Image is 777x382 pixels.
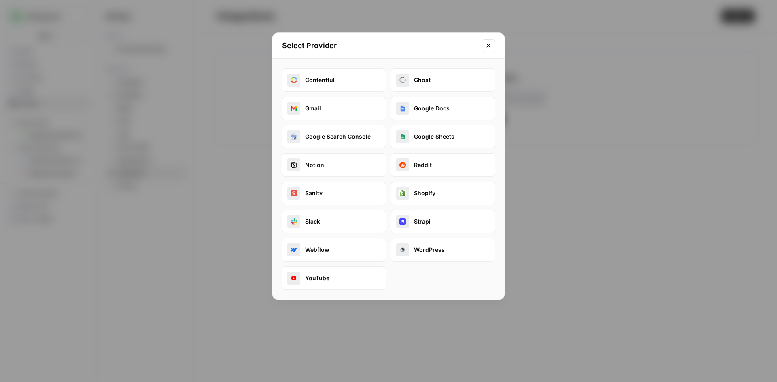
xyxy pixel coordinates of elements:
button: Close modal [482,39,495,52]
img: wordpress [399,247,406,253]
button: contentfulContentful [282,68,386,92]
button: ghostGhost [391,68,495,92]
button: sanitySanity [282,182,386,205]
img: sanity [291,190,297,196]
button: google_docsGoogle Docs [391,97,495,120]
button: strapiStrapi [391,210,495,233]
img: webflow_oauth [291,247,297,253]
img: slack [291,218,297,225]
img: contentful [291,77,297,83]
img: strapi [399,218,406,225]
img: reddit [399,162,406,168]
img: gmail [291,105,297,112]
img: ghost [399,77,406,83]
img: google_sheets [399,133,406,140]
img: shopify [399,190,406,196]
button: shopifyShopify [391,182,495,205]
button: webflow_oauthWebflow [282,238,386,262]
img: youtube [291,275,297,281]
button: slackSlack [282,210,386,233]
button: redditReddit [391,153,495,177]
img: notion [291,162,297,168]
button: google_search_consoleGoogle Search Console [282,125,386,148]
button: gmailGmail [282,97,386,120]
button: wordpressWordPress [391,238,495,262]
img: google_docs [399,105,406,112]
button: youtubeYouTube [282,266,386,290]
button: notionNotion [282,153,386,177]
h2: Select Provider [282,40,477,51]
button: google_sheetsGoogle Sheets [391,125,495,148]
img: google_search_console [291,133,297,140]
